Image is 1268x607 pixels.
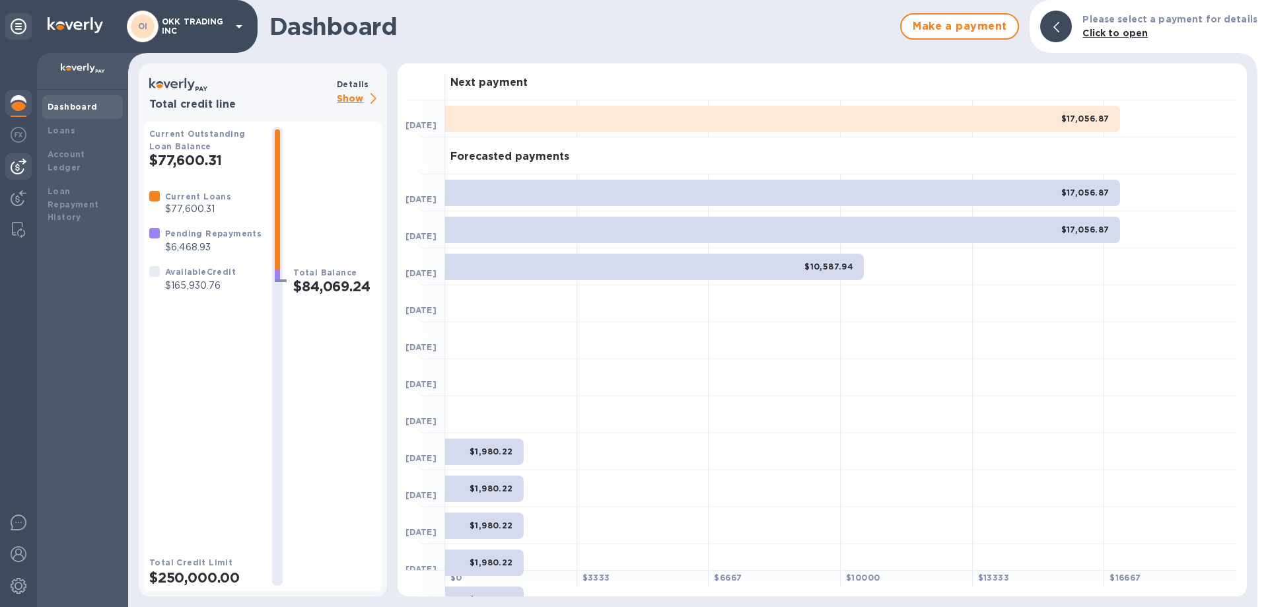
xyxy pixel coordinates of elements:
b: [DATE] [405,305,437,315]
button: Make a payment [900,13,1019,40]
img: Logo [48,17,103,33]
p: $77,600.31 [165,202,231,216]
div: Unpin categories [5,13,32,40]
h2: $84,069.24 [293,278,376,295]
b: Total Balance [293,268,357,277]
b: Total Credit Limit [149,557,232,567]
p: Show [337,91,382,108]
b: [DATE] [405,564,437,574]
h1: Dashboard [269,13,894,40]
h2: $77,600.31 [149,152,262,168]
b: $1,980.22 [470,520,513,530]
b: $1,980.22 [470,594,513,604]
b: $ 10000 [846,573,880,583]
b: OI [138,21,148,31]
b: [DATE] [405,527,437,537]
b: Current Loans [165,192,231,201]
b: $ 16667 [1109,573,1141,583]
img: Foreign exchange [11,127,26,143]
h3: Total credit line [149,98,332,111]
h2: $250,000.00 [149,569,262,586]
b: Loans [48,125,75,135]
span: Make a payment [912,18,1007,34]
b: Please select a payment for details [1082,14,1257,24]
b: Account Ledger [48,149,85,172]
b: [DATE] [405,490,437,500]
b: Available Credit [165,267,236,277]
b: $ 3333 [582,573,610,583]
b: Loan Repayment History [48,186,99,223]
b: $10,587.94 [804,262,853,271]
b: [DATE] [405,120,437,130]
b: [DATE] [405,194,437,204]
b: $17,056.87 [1061,114,1109,124]
b: Details [337,79,369,89]
b: $ 6667 [714,573,742,583]
b: Click to open [1082,28,1148,38]
b: $1,980.22 [470,483,513,493]
b: $ 0 [450,573,462,583]
b: Pending Repayments [165,229,262,238]
b: Dashboard [48,102,98,112]
b: $ 13333 [978,573,1009,583]
b: $1,980.22 [470,446,513,456]
p: $6,468.93 [165,240,262,254]
b: $17,056.87 [1061,188,1109,197]
b: Current Outstanding Loan Balance [149,129,246,151]
b: [DATE] [405,268,437,278]
b: [DATE] [405,379,437,389]
b: [DATE] [405,231,437,241]
b: [DATE] [405,453,437,463]
b: $1,980.22 [470,557,513,567]
b: [DATE] [405,342,437,352]
b: $17,056.87 [1061,225,1109,234]
b: [DATE] [405,416,437,426]
h3: Next payment [450,77,528,89]
h3: Forecasted payments [450,151,569,163]
p: $165,930.76 [165,279,236,293]
p: OKK TRADING INC [162,17,228,36]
